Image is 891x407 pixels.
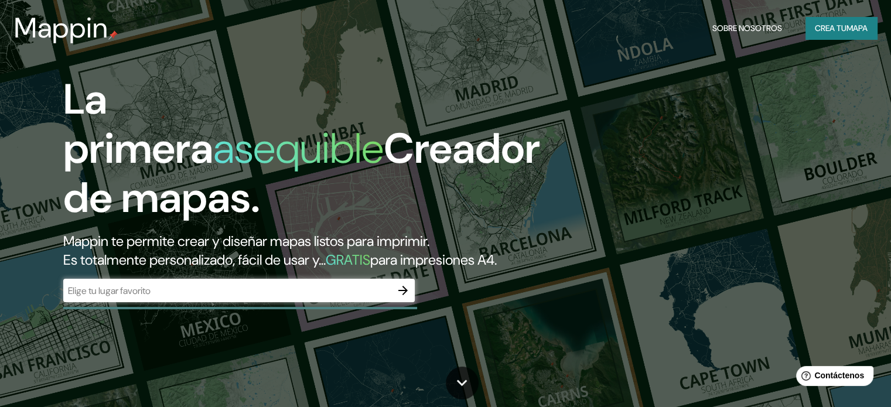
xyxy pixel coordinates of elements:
[370,251,497,269] font: para impresiones A4.
[712,23,782,33] font: Sobre nosotros
[108,30,118,40] img: pin de mapeo
[63,284,391,297] input: Elige tu lugar favorito
[787,361,878,394] iframe: Lanzador de widgets de ayuda
[708,17,787,39] button: Sobre nosotros
[63,72,213,176] font: La primera
[805,17,877,39] button: Crea tumapa
[326,251,370,269] font: GRATIS
[213,121,384,176] font: asequible
[14,9,108,46] font: Mappin
[815,23,846,33] font: Crea tu
[63,232,429,250] font: Mappin te permite crear y diseñar mapas listos para imprimir.
[846,23,868,33] font: mapa
[63,251,326,269] font: Es totalmente personalizado, fácil de usar y...
[63,121,540,225] font: Creador de mapas.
